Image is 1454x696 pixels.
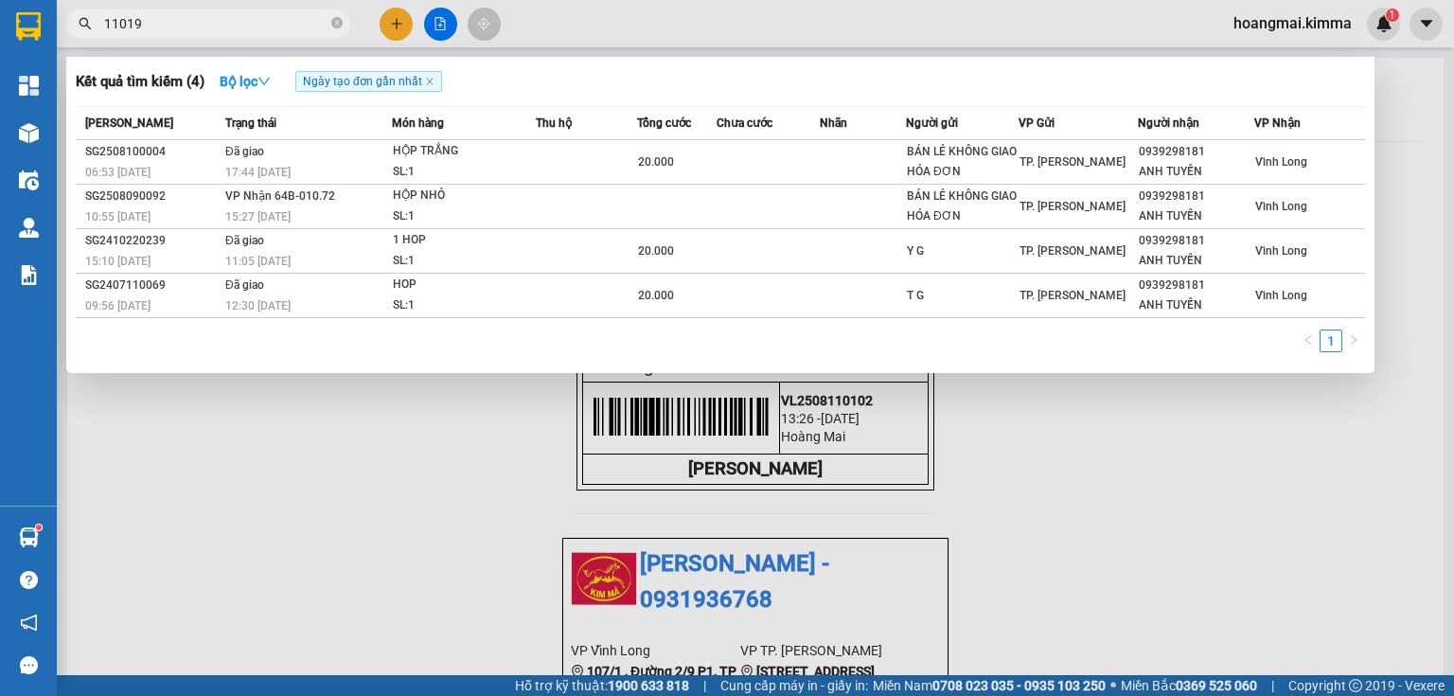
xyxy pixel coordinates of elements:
[1020,155,1126,169] span: TP. [PERSON_NAME]
[1020,244,1126,258] span: TP. [PERSON_NAME]
[225,234,264,247] span: Đã giao
[638,244,674,258] span: 20.000
[85,231,220,251] div: SG2410220239
[820,116,847,130] span: Nhãn
[85,187,220,206] div: SG2508090092
[1138,116,1199,130] span: Người nhận
[393,230,535,251] div: 1 HOP
[393,295,535,316] div: SL: 1
[225,255,291,268] span: 11:05 [DATE]
[36,525,42,530] sup: 1
[638,289,674,302] span: 20.000
[85,116,173,130] span: [PERSON_NAME]
[1139,162,1253,182] div: ANH TUYẾN
[85,255,151,268] span: 15:10 [DATE]
[1019,116,1055,130] span: VP Gửi
[85,276,220,295] div: SG2407110069
[85,299,151,312] span: 09:56 [DATE]
[19,76,39,96] img: dashboard-icon
[1342,330,1365,352] li: Next Page
[1139,187,1253,206] div: 0939298181
[1342,330,1365,352] button: right
[392,116,444,130] span: Món hàng
[906,116,958,130] span: Người gửi
[16,12,41,41] img: logo-vxr
[225,116,276,130] span: Trạng thái
[1139,295,1253,315] div: ANH TUYẾN
[393,275,535,295] div: HOP
[1303,334,1314,346] span: left
[225,278,264,292] span: Đã giao
[19,527,39,547] img: warehouse-icon
[1139,231,1253,251] div: 0939298181
[393,251,535,272] div: SL: 1
[907,286,1018,306] div: T G
[393,186,535,206] div: HỘP NHỎ
[536,116,572,130] span: Thu hộ
[1020,200,1126,213] span: TP. [PERSON_NAME]
[19,170,39,190] img: warehouse-icon
[1139,142,1253,162] div: 0939298181
[1254,116,1301,130] span: VP Nhận
[19,265,39,285] img: solution-icon
[225,189,335,203] span: VP Nhận 64B-010.72
[393,206,535,227] div: SL: 1
[1320,330,1342,352] li: 1
[225,210,291,223] span: 15:27 [DATE]
[104,13,328,34] input: Tìm tên, số ĐT hoặc mã đơn
[393,141,535,162] div: HỘP TRẮNG
[204,66,286,97] button: Bộ lọcdown
[1255,200,1307,213] span: Vĩnh Long
[85,210,151,223] span: 10:55 [DATE]
[1139,276,1253,295] div: 0939298181
[225,166,291,179] span: 17:44 [DATE]
[1020,289,1126,302] span: TP. [PERSON_NAME]
[85,142,220,162] div: SG2508100004
[225,145,264,158] span: Đã giao
[637,116,691,130] span: Tổng cước
[85,166,151,179] span: 06:53 [DATE]
[638,155,674,169] span: 20.000
[1321,330,1341,351] a: 1
[331,17,343,28] span: close-circle
[1348,334,1359,346] span: right
[1255,289,1307,302] span: Vĩnh Long
[1255,155,1307,169] span: Vĩnh Long
[19,123,39,143] img: warehouse-icon
[20,571,38,589] span: question-circle
[1139,251,1253,271] div: ANH TUYẾN
[20,656,38,674] span: message
[907,241,1018,261] div: Y G
[1297,330,1320,352] li: Previous Page
[907,142,1018,182] div: BÁN LẺ KHÔNG GIAO HÓA ĐƠN
[220,74,271,89] strong: Bộ lọc
[1255,244,1307,258] span: Vĩnh Long
[19,218,39,238] img: warehouse-icon
[425,77,434,86] span: close
[225,299,291,312] span: 12:30 [DATE]
[717,116,772,130] span: Chưa cước
[331,15,343,33] span: close-circle
[257,75,271,88] span: down
[907,187,1018,226] div: BÁN LẺ KHÔNG GIAO HÓA ĐƠN
[1139,206,1253,226] div: ANH TUYẾN
[393,162,535,183] div: SL: 1
[295,71,442,92] span: Ngày tạo đơn gần nhất
[79,17,92,30] span: search
[76,72,204,92] h3: Kết quả tìm kiếm ( 4 )
[1297,330,1320,352] button: left
[20,614,38,632] span: notification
